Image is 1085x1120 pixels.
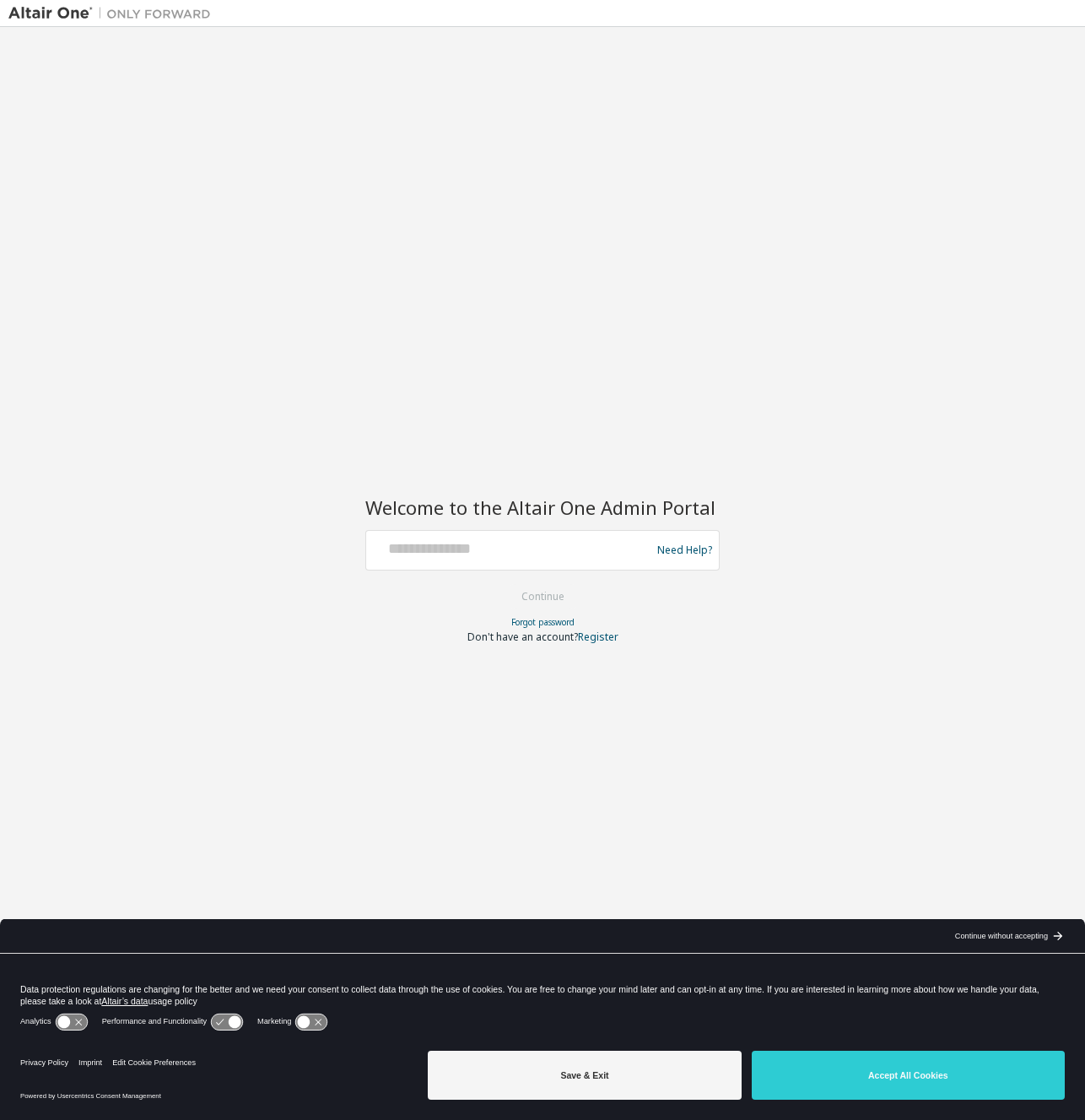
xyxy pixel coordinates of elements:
[578,630,618,644] a: Register
[511,616,575,628] a: Forgot password
[8,5,219,22] img: Altair One
[365,495,720,519] h2: Welcome to the Altair One Admin Portal
[467,630,578,644] span: Don't have an account?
